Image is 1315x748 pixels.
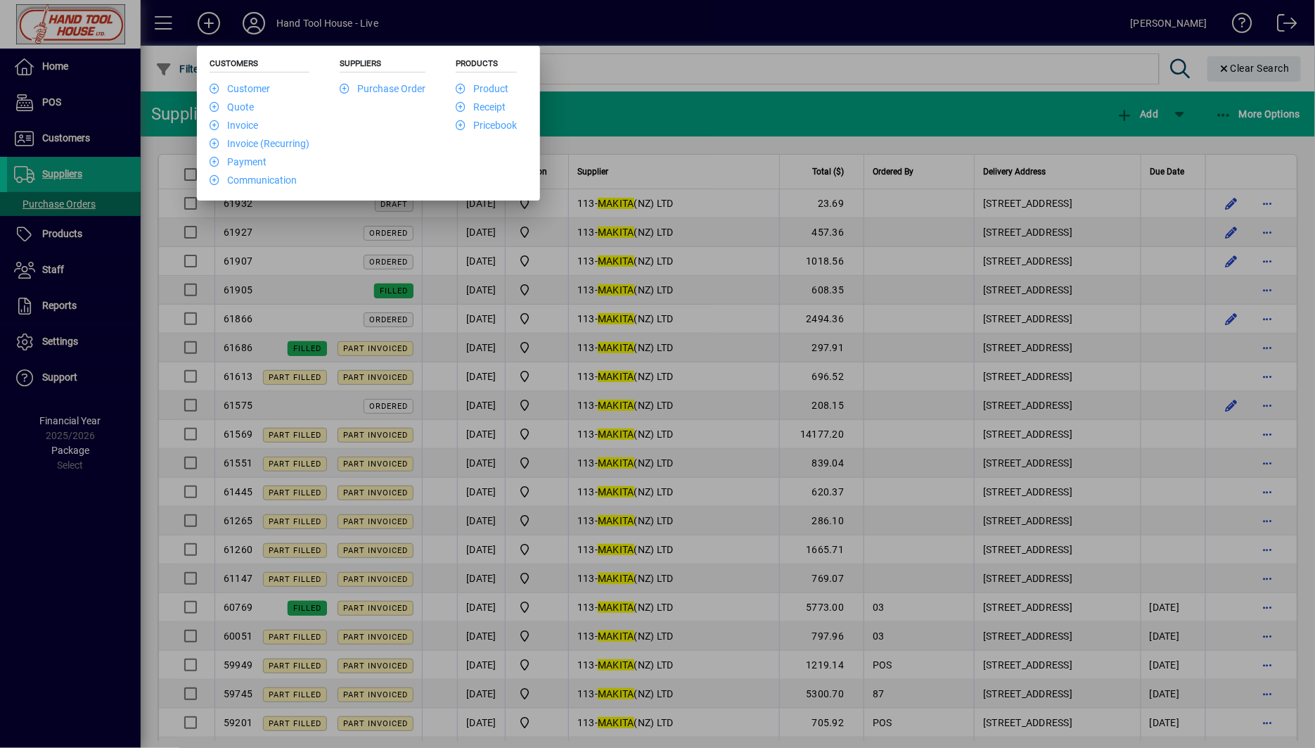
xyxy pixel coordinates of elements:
a: Purchase Order [340,83,425,94]
a: Customer [210,83,270,94]
h5: Customers [210,58,309,72]
a: Invoice [210,120,258,131]
a: Product [456,83,508,94]
a: Invoice (Recurring) [210,138,309,149]
h5: Suppliers [340,58,425,72]
h5: Products [456,58,517,72]
a: Pricebook [456,120,517,131]
a: Receipt [456,101,506,113]
a: Communication [210,175,297,186]
a: Quote [210,101,254,113]
a: Payment [210,156,267,167]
